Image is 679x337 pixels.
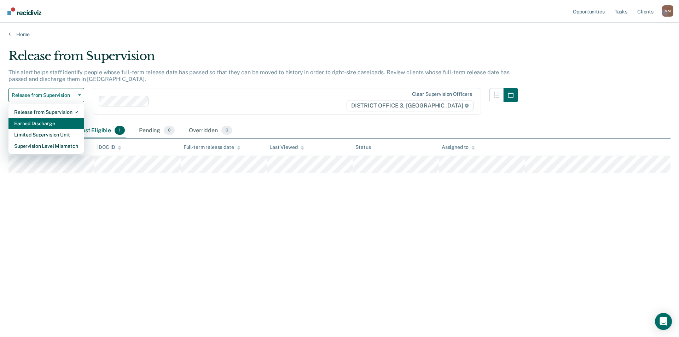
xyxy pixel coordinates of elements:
div: Release from Supervision [8,49,518,69]
span: Release from Supervision [12,92,75,98]
div: Status [355,144,371,150]
div: Supervision Level Mismatch [14,140,78,152]
div: Overridden0 [187,123,234,139]
div: M M [662,5,673,17]
div: Clear supervision officers [412,91,472,97]
a: Home [8,31,671,37]
span: DISTRICT OFFICE 3, [GEOGRAPHIC_DATA] [347,100,474,111]
div: Open Intercom Messenger [655,313,672,330]
button: Release from Supervision [8,88,84,102]
span: 1 [115,126,125,135]
div: Release from Supervision [14,106,78,118]
img: Recidiviz [7,7,41,15]
div: Earned Discharge [14,118,78,129]
p: This alert helps staff identify people whose full-term release date has passed so that they can b... [8,69,509,82]
div: Almost Eligible1 [70,123,126,139]
button: Profile dropdown button [662,5,673,17]
div: Full-term release date [184,144,240,150]
div: Limited Supervision Unit [14,129,78,140]
span: 0 [164,126,175,135]
div: Last Viewed [269,144,304,150]
div: Assigned to [442,144,475,150]
span: 0 [221,126,232,135]
div: Pending0 [138,123,176,139]
div: IDOC ID [97,144,121,150]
